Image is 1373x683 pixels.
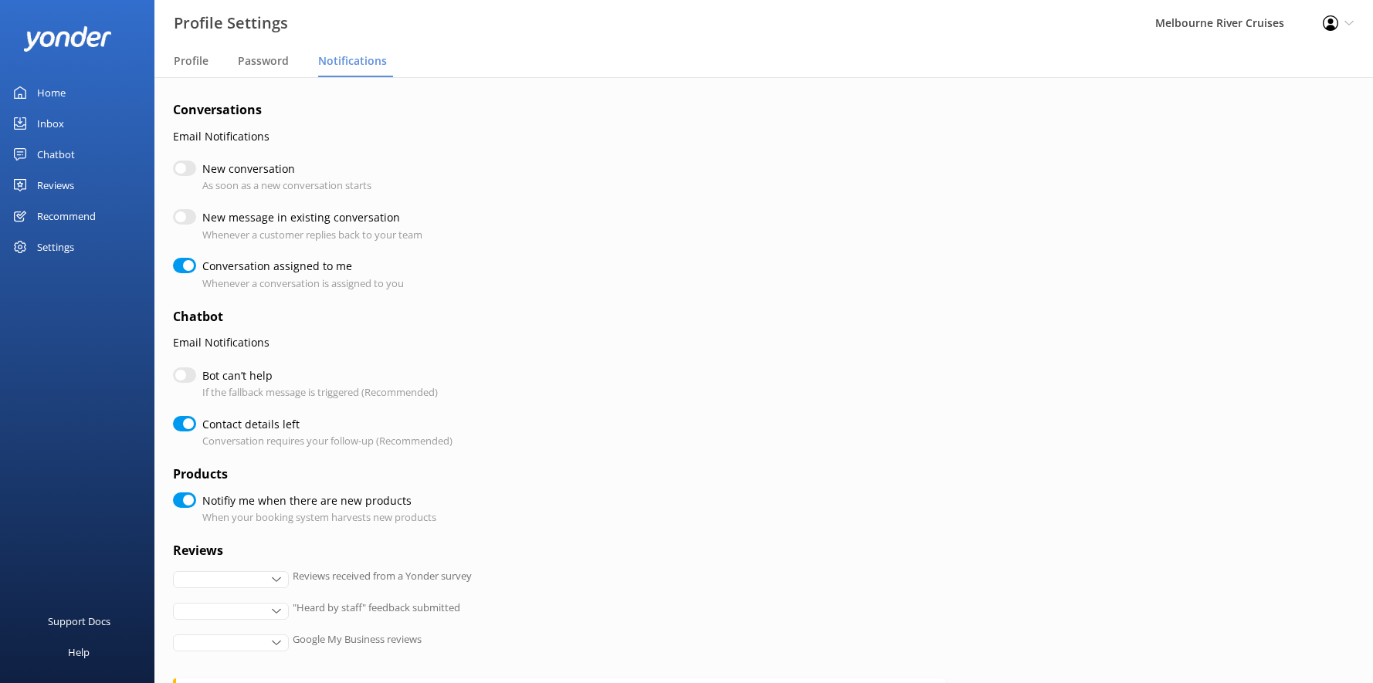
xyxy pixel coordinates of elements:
[173,100,945,120] h4: Conversations
[173,541,945,561] h4: Reviews
[37,232,74,262] div: Settings
[293,600,460,616] p: "Heard by staff" feedback submitted
[173,334,945,351] p: Email Notifications
[48,606,110,637] div: Support Docs
[37,108,64,139] div: Inbox
[37,77,66,108] div: Home
[23,26,112,52] img: yonder-white-logo.png
[68,637,90,668] div: Help
[202,509,436,526] p: When your booking system harvests new products
[37,139,75,170] div: Chatbot
[202,433,453,449] p: Conversation requires your follow-up (Recommended)
[37,170,74,201] div: Reviews
[174,11,288,36] h3: Profile Settings
[202,258,396,275] label: Conversation assigned to me
[37,201,96,232] div: Recommend
[202,227,422,243] p: Whenever a customer replies back to your team
[202,416,445,433] label: Contact details left
[174,53,208,69] span: Profile
[293,631,422,647] p: Google My Business reviews
[173,128,945,145] p: Email Notifications
[202,209,415,226] label: New message in existing conversation
[173,465,945,485] h4: Products
[318,53,387,69] span: Notifications
[202,178,371,194] p: As soon as a new conversation starts
[173,307,945,327] h4: Chatbot
[202,161,364,178] label: New conversation
[202,367,430,384] label: Bot can’t help
[202,276,404,292] p: Whenever a conversation is assigned to you
[202,492,429,509] label: Notifiy me when there are new products
[202,384,438,401] p: If the fallback message is triggered (Recommended)
[293,568,472,584] p: Reviews received from a Yonder survey
[238,53,289,69] span: Password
